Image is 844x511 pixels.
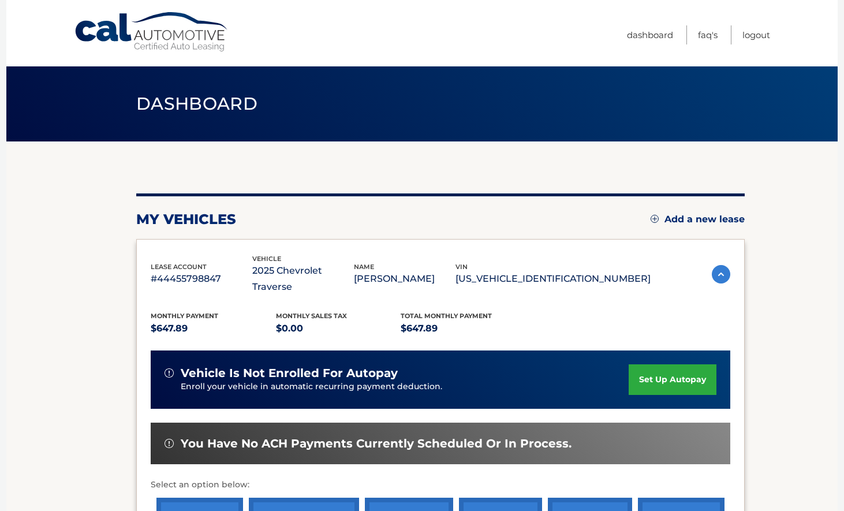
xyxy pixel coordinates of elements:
span: lease account [151,263,207,271]
a: Add a new lease [651,214,745,225]
p: [US_VEHICLE_IDENTIFICATION_NUMBER] [455,271,651,287]
p: $647.89 [151,320,276,337]
span: name [354,263,374,271]
span: Dashboard [136,93,257,114]
span: vehicle [252,255,281,263]
a: set up autopay [629,364,716,395]
h2: my vehicles [136,211,236,228]
span: Total Monthly Payment [401,312,492,320]
p: $0.00 [276,320,401,337]
p: Enroll your vehicle in automatic recurring payment deduction. [181,381,629,393]
img: add.svg [651,215,659,223]
span: Monthly Payment [151,312,218,320]
span: vin [455,263,468,271]
span: You have no ACH payments currently scheduled or in process. [181,437,572,451]
a: FAQ's [698,25,718,44]
img: accordion-active.svg [712,265,730,284]
p: 2025 Chevrolet Traverse [252,263,354,295]
span: vehicle is not enrolled for autopay [181,366,398,381]
a: Cal Automotive [74,12,230,53]
span: Monthly sales Tax [276,312,347,320]
p: [PERSON_NAME] [354,271,455,287]
p: $647.89 [401,320,526,337]
p: Select an option below: [151,478,730,492]
img: alert-white.svg [165,368,174,378]
a: Dashboard [627,25,673,44]
img: alert-white.svg [165,439,174,448]
a: Logout [742,25,770,44]
p: #44455798847 [151,271,252,287]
